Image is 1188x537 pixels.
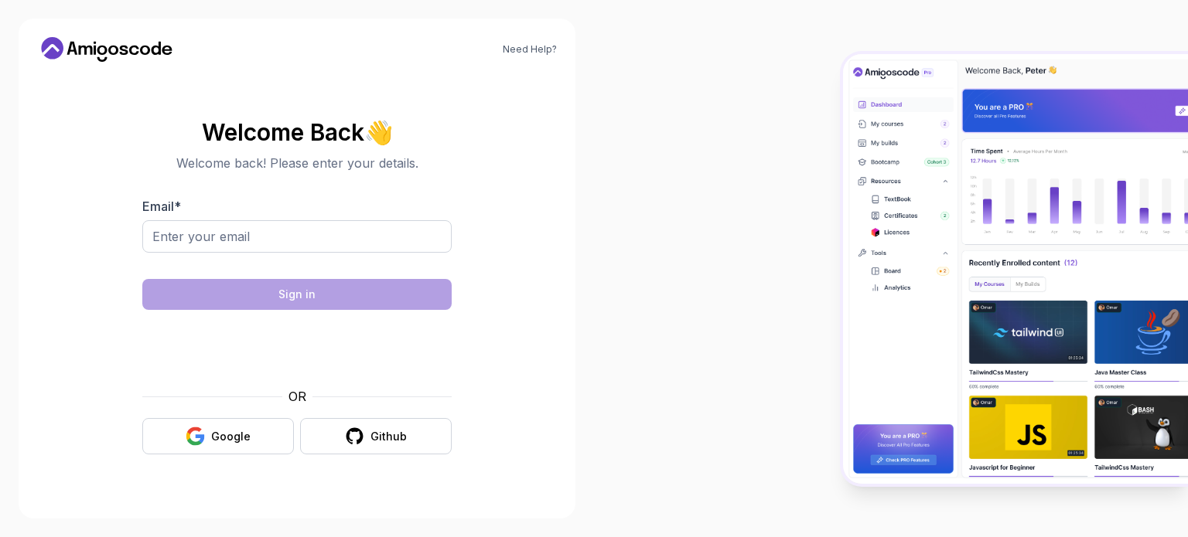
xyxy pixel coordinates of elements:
[288,387,306,406] p: OR
[370,429,407,444] div: Github
[37,37,176,62] a: Home link
[142,220,452,253] input: Enter your email
[142,199,181,214] label: Email *
[142,279,452,310] button: Sign in
[211,429,251,444] div: Google
[364,120,392,144] span: 👋
[843,54,1188,484] img: Amigoscode Dashboard
[142,154,452,172] p: Welcome back! Please enter your details.
[503,43,557,56] a: Need Help?
[180,319,414,378] iframe: Widget contenente la casella di controllo per la sfida di sicurezza hCaptcha
[278,287,316,302] div: Sign in
[142,418,294,454] button: Google
[300,418,452,454] button: Github
[142,120,452,144] h2: Welcome Back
